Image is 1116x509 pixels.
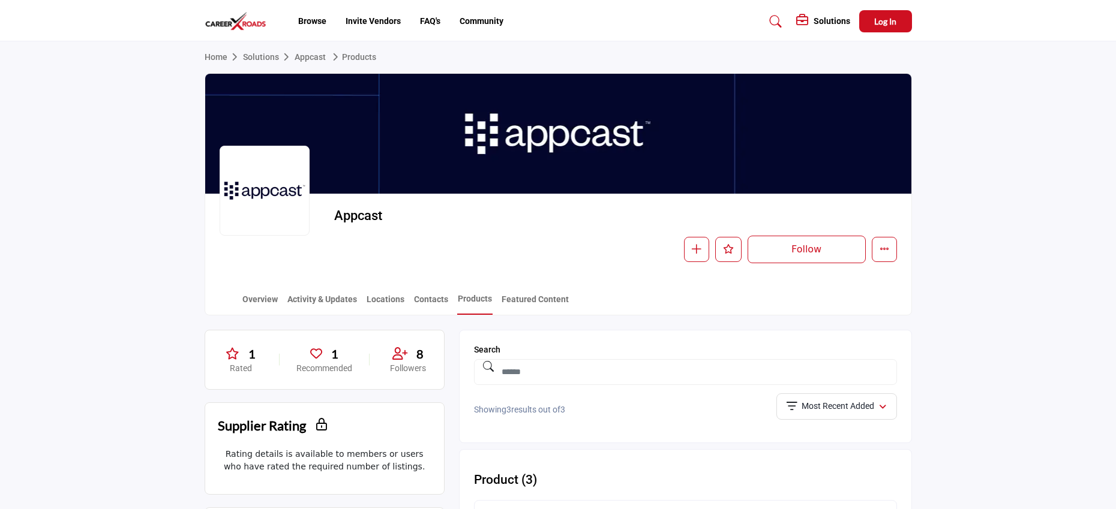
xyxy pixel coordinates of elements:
[802,400,874,412] p: Most Recent Added
[366,293,405,314] a: Locations
[243,52,295,62] a: Solutions
[474,345,897,355] h1: Search
[460,16,503,26] a: Community
[248,345,256,363] span: 1
[287,293,358,314] a: Activity & Updates
[715,237,742,262] button: Like
[748,236,866,263] button: Follow
[758,12,790,31] a: Search
[420,16,440,26] a: FAQ's
[295,52,326,62] a: Appcast
[218,448,431,473] p: Rating details is available to members or users who have rated the required number of listings.
[416,345,424,363] span: 8
[872,237,897,262] button: More details
[220,363,263,375] p: Rated
[205,52,243,62] a: Home
[242,293,278,314] a: Overview
[560,405,565,414] span: 3
[474,404,682,416] p: Showing results out of
[796,14,850,29] div: Solutions
[218,415,306,435] h2: Supplier Rating
[814,16,850,26] h5: Solutions
[874,16,896,26] span: Log In
[296,363,352,375] p: Recommended
[776,393,897,420] button: Most Recent Added
[859,10,912,32] button: Log In
[331,345,338,363] span: 1
[346,16,401,26] a: Invite Vendors
[334,208,664,224] h2: Appcast
[474,472,537,487] h2: Product (3)
[386,363,430,375] p: Followers
[328,52,376,62] a: Products
[205,11,273,31] img: site Logo
[501,293,569,314] a: Featured Content
[457,293,493,315] a: Products
[298,16,326,26] a: Browse
[506,405,511,414] span: 3
[413,293,449,314] a: Contacts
